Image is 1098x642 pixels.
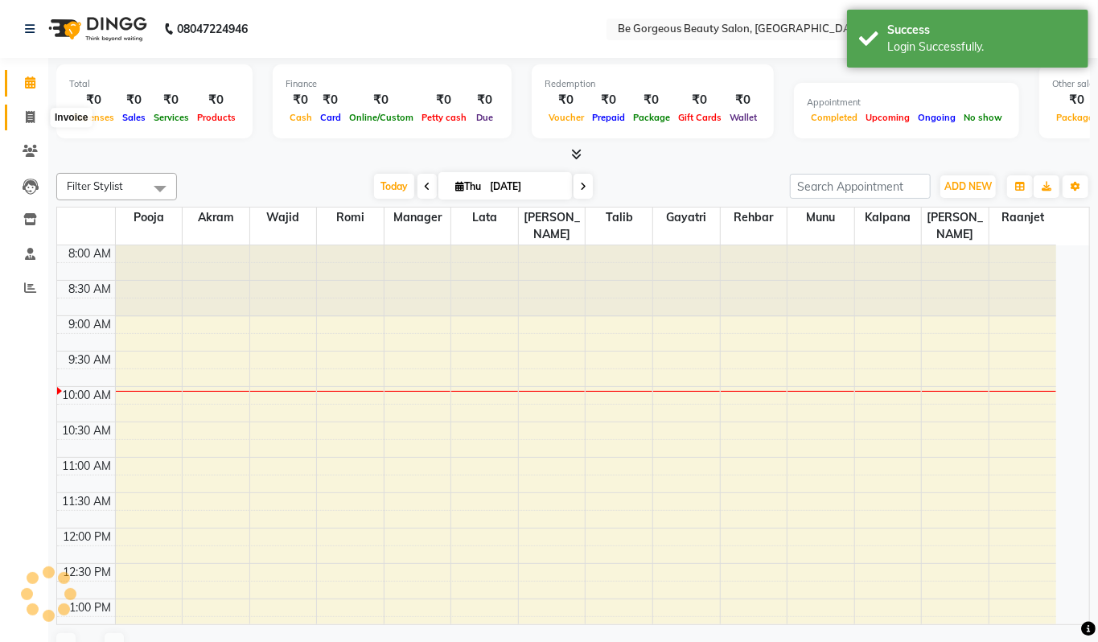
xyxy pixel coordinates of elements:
[317,208,384,228] span: Romi
[545,91,588,109] div: ₹0
[66,281,115,298] div: 8:30 AM
[69,91,118,109] div: ₹0
[177,6,248,51] b: 08047224946
[67,179,123,192] span: Filter Stylist
[286,112,316,123] span: Cash
[316,112,345,123] span: Card
[726,112,761,123] span: Wallet
[545,112,588,123] span: Voucher
[726,91,761,109] div: ₹0
[586,208,652,228] span: Talib
[451,180,485,192] span: Thu
[914,112,960,123] span: Ongoing
[674,112,726,123] span: Gift Cards
[316,91,345,109] div: ₹0
[629,91,674,109] div: ₹0
[286,77,499,91] div: Finance
[788,208,854,228] span: Munu
[588,112,629,123] span: Prepaid
[887,22,1076,39] div: Success
[66,245,115,262] div: 8:00 AM
[374,174,414,199] span: Today
[790,174,931,199] input: Search Appointment
[60,564,115,581] div: 12:30 PM
[193,91,240,109] div: ₹0
[417,112,471,123] span: Petty cash
[116,208,183,228] span: Pooja
[807,112,862,123] span: Completed
[150,112,193,123] span: Services
[588,91,629,109] div: ₹0
[451,208,518,228] span: lata
[940,175,996,198] button: ADD NEW
[862,112,914,123] span: Upcoming
[66,316,115,333] div: 9:00 AM
[485,175,565,199] input: 2025-09-04
[944,180,992,192] span: ADD NEW
[960,112,1006,123] span: No show
[41,6,151,51] img: logo
[193,112,240,123] span: Products
[653,208,720,228] span: Gayatri
[60,493,115,510] div: 11:30 AM
[118,112,150,123] span: Sales
[66,352,115,368] div: 9:30 AM
[385,208,451,228] span: Manager
[150,91,193,109] div: ₹0
[118,91,150,109] div: ₹0
[60,458,115,475] div: 11:00 AM
[67,599,115,616] div: 1:00 PM
[472,112,497,123] span: Due
[674,91,726,109] div: ₹0
[519,208,586,245] span: [PERSON_NAME]
[183,208,249,228] span: Akram
[250,208,317,228] span: Wajid
[69,77,240,91] div: Total
[629,112,674,123] span: Package
[855,208,922,228] span: Kalpana
[60,387,115,404] div: 10:00 AM
[417,91,471,109] div: ₹0
[545,77,761,91] div: Redemption
[286,91,316,109] div: ₹0
[922,208,989,245] span: [PERSON_NAME]
[60,529,115,545] div: 12:00 PM
[807,96,1006,109] div: Appointment
[989,208,1056,228] span: Raanjet
[471,91,499,109] div: ₹0
[345,112,417,123] span: Online/Custom
[60,422,115,439] div: 10:30 AM
[887,39,1076,56] div: Login Successfully.
[51,109,92,128] div: Invoice
[345,91,417,109] div: ₹0
[721,208,788,228] span: Rehbar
